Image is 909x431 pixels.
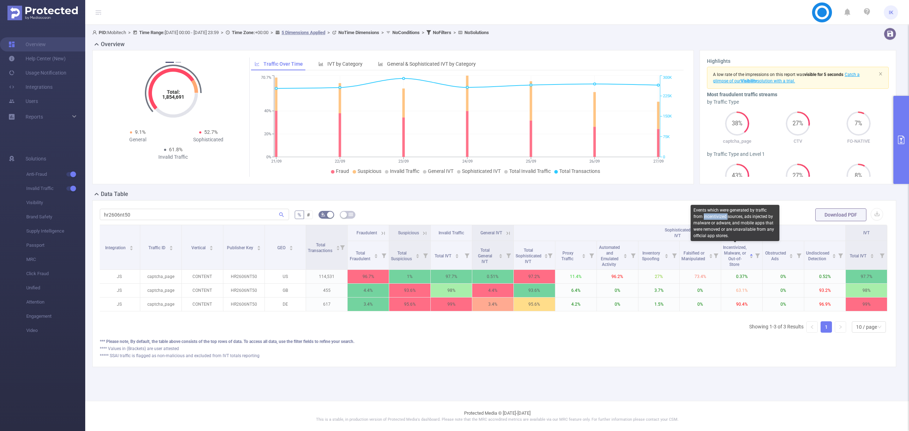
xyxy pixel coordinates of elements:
[264,132,271,136] tspan: 20%
[472,298,513,311] p: 3.4%
[9,80,53,94] a: Integrations
[763,270,804,283] p: 0%
[828,138,889,145] p: FO-NATIVE
[786,121,810,126] span: 27%
[462,241,472,269] i: Filter menu
[336,168,349,174] span: Fraud
[263,61,303,67] span: Traffic Over Time
[832,253,836,255] i: icon: caret-up
[439,230,464,235] span: Invalid Traffic
[191,245,207,250] span: Vertical
[878,72,883,76] i: icon: close
[789,255,793,257] i: icon: caret-down
[789,253,793,255] i: icon: caret-up
[268,30,275,35] span: >
[582,253,586,255] i: icon: caret-up
[379,241,389,269] i: Filter menu
[307,212,310,218] span: #
[561,251,575,261] span: Proxy Traffic
[663,76,672,80] tspan: 300K
[101,40,125,49] h2: Overview
[289,245,293,247] i: icon: caret-up
[815,208,866,221] button: Download PDF
[794,241,804,269] i: Filter menu
[387,61,476,67] span: General & Sophisticated IVT by Category
[378,61,383,66] i: icon: bar-chart
[358,168,381,174] span: Suspicious
[26,152,46,166] span: Solutions
[846,270,887,283] p: 97.7%
[289,245,293,249] div: Sort
[750,253,753,255] i: icon: caret-up
[9,37,46,51] a: Overview
[555,284,597,297] p: 6.4%
[271,159,282,164] tspan: 21/09
[451,30,458,35] span: >
[544,253,548,255] i: icon: caret-up
[582,255,586,257] i: icon: caret-down
[319,61,323,66] i: icon: bar-chart
[472,270,513,283] p: 0.51%
[431,284,472,297] p: 98%
[389,284,430,297] p: 93.6%
[765,251,786,261] span: Obstructed Ads
[870,255,874,257] i: icon: caret-down
[169,147,183,152] span: 61.8%
[821,321,832,333] li: 1
[711,241,721,269] i: Filter menu
[103,417,891,423] p: This is a stable, in production version of Protected Media's dashboard. Please note that the MRC ...
[26,224,85,238] span: Supply Intelligence
[723,245,747,267] span: Incentivized, Malware, or Out-of-Store
[749,321,804,333] li: Showing 1-3 of 3 Results
[768,138,828,145] p: CTV
[26,181,85,196] span: Invalid Traffic
[348,298,389,311] p: 3.4%
[92,30,489,35] span: Mobitech [DATE] 00:00 - [DATE] 23:59 +00:00
[665,253,669,255] i: icon: caret-up
[856,322,877,332] div: 10 / page
[431,298,472,311] p: 99%
[721,270,762,283] p: 0.37%
[389,298,430,311] p: 95.6%
[140,284,181,297] p: captcha_page
[763,284,804,297] p: 0%
[462,168,501,174] span: Sophisticated IVT
[129,245,133,247] i: icon: caret-up
[99,284,140,297] p: JS
[597,284,638,297] p: 0%
[103,136,173,143] div: General
[223,284,265,297] p: HR2606NT50
[663,135,670,139] tspan: 75K
[725,173,749,179] span: 43%
[664,253,669,257] div: Sort
[26,210,85,224] span: Brand Safety
[707,151,889,158] div: by Traffic Type and Level 1
[26,252,85,267] span: MRC
[265,284,306,297] p: GB
[680,284,721,297] p: 0%
[223,298,265,311] p: HR2606NT50
[232,30,255,35] b: Time Zone:
[392,30,420,35] b: No Conditions
[804,298,845,311] p: 96.9%
[545,241,555,269] i: Filter menu
[863,230,870,235] span: IVT
[374,253,378,255] i: icon: caret-up
[101,190,128,198] h2: Data Table
[750,255,753,257] i: icon: caret-down
[514,284,555,297] p: 93.6%
[514,298,555,311] p: 95.6%
[337,225,347,269] i: Filter menu
[209,245,213,249] div: Sort
[420,241,430,269] i: Filter menu
[850,253,867,258] span: Total IVT
[638,284,680,297] p: 3.7%
[356,230,377,235] span: Fraudulent
[148,245,167,250] span: Traffic ID
[140,298,181,311] p: captcha_page
[321,212,325,217] i: icon: bg-colors
[169,245,173,249] div: Sort
[223,270,265,283] p: HR2606NT50
[464,30,489,35] b: No Solutions
[870,253,874,257] div: Sort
